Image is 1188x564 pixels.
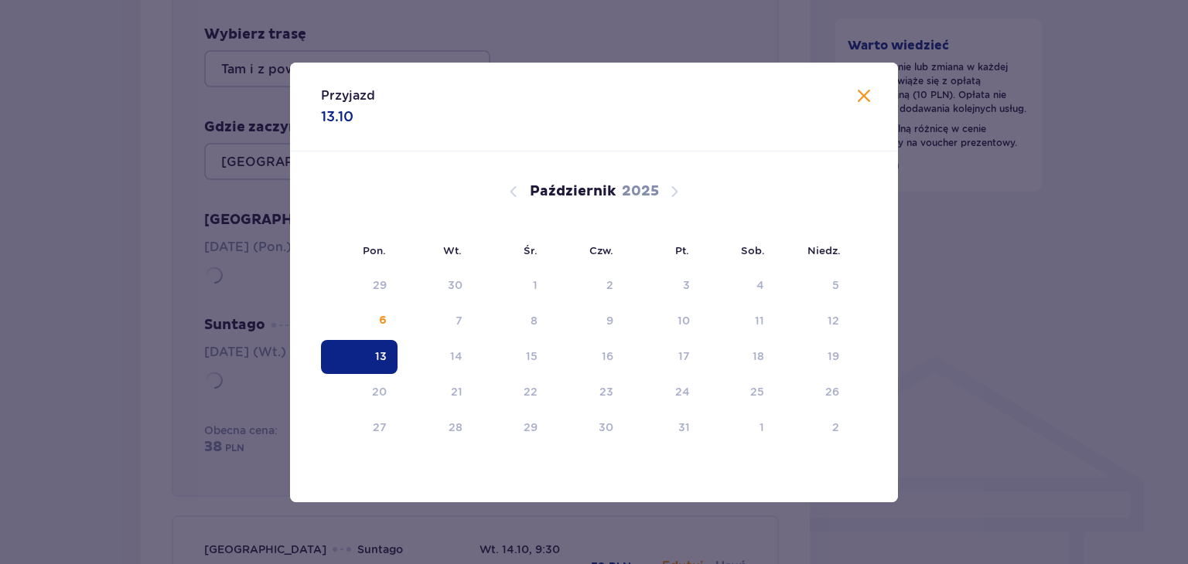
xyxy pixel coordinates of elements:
[526,348,538,364] div: 15
[602,348,613,364] div: 16
[775,411,850,445] td: niedziela, 2 listopada 2025
[624,411,701,445] td: piątek, 31 października 2025
[828,313,839,328] div: 12
[832,420,839,435] div: 2
[548,375,625,409] td: czwartek, 23 października 2025
[449,420,463,435] div: 28
[504,182,523,201] button: Poprzedni miesiąc
[398,375,474,409] td: wtorek, 21 października 2025
[755,313,764,328] div: 11
[606,313,613,328] div: 9
[321,340,398,374] td: Data zaznaczona. poniedziałek, 13 października 2025
[524,384,538,399] div: 22
[701,375,776,409] td: sobota, 25 października 2025
[606,277,613,293] div: 2
[321,269,398,303] td: Data niedostępna. poniedziałek, 29 września 2025
[450,348,463,364] div: 14
[548,304,625,338] td: czwartek, 9 października 2025
[321,411,398,445] td: poniedziałek, 27 października 2025
[624,269,701,303] td: Data niedostępna. piątek, 3 października 2025
[321,87,375,104] p: Przyjazd
[750,384,764,399] div: 25
[473,411,548,445] td: środa, 29 października 2025
[624,375,701,409] td: piątek, 24 października 2025
[443,244,462,257] small: Wt.
[760,420,764,435] div: 1
[548,411,625,445] td: czwartek, 30 października 2025
[775,269,850,303] td: Data niedostępna. niedziela, 5 października 2025
[701,411,776,445] td: sobota, 1 listopada 2025
[678,420,690,435] div: 31
[701,340,776,374] td: sobota, 18 października 2025
[675,384,690,399] div: 24
[451,384,463,399] div: 21
[473,340,548,374] td: środa, 15 października 2025
[373,277,387,293] div: 29
[373,420,387,435] div: 27
[530,182,616,201] p: Październik
[675,244,689,257] small: Pt.
[825,384,839,399] div: 26
[398,304,474,338] td: wtorek, 7 października 2025
[448,277,463,293] div: 30
[524,244,538,257] small: Śr.
[533,277,538,293] div: 1
[456,313,463,328] div: 7
[775,304,850,338] td: niedziela, 12 października 2025
[775,340,850,374] td: niedziela, 19 października 2025
[683,277,690,293] div: 3
[589,244,613,257] small: Czw.
[379,313,387,328] div: 6
[372,384,387,399] div: 20
[828,348,839,364] div: 19
[756,277,764,293] div: 4
[548,340,625,374] td: czwartek, 16 października 2025
[624,340,701,374] td: piątek, 17 października 2025
[473,375,548,409] td: środa, 22 października 2025
[363,244,386,257] small: Pon.
[741,244,765,257] small: Sob.
[855,87,873,107] button: Zamknij
[321,107,353,126] p: 13.10
[398,340,474,374] td: wtorek, 14 października 2025
[398,411,474,445] td: wtorek, 28 października 2025
[473,304,548,338] td: środa, 8 października 2025
[701,304,776,338] td: sobota, 11 października 2025
[524,420,538,435] div: 29
[832,277,839,293] div: 5
[678,313,690,328] div: 10
[807,244,841,257] small: Niedz.
[531,313,538,328] div: 8
[701,269,776,303] td: Data niedostępna. sobota, 4 października 2025
[599,420,613,435] div: 30
[398,269,474,303] td: Data niedostępna. wtorek, 30 września 2025
[548,269,625,303] td: Data niedostępna. czwartek, 2 października 2025
[321,375,398,409] td: poniedziałek, 20 października 2025
[473,269,548,303] td: Data niedostępna. środa, 1 października 2025
[321,304,398,338] td: poniedziałek, 6 października 2025
[753,348,764,364] div: 18
[665,182,684,201] button: Następny miesiąc
[622,182,659,201] p: 2025
[624,304,701,338] td: piątek, 10 października 2025
[599,384,613,399] div: 23
[375,348,387,364] div: 13
[775,375,850,409] td: niedziela, 26 października 2025
[678,348,690,364] div: 17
